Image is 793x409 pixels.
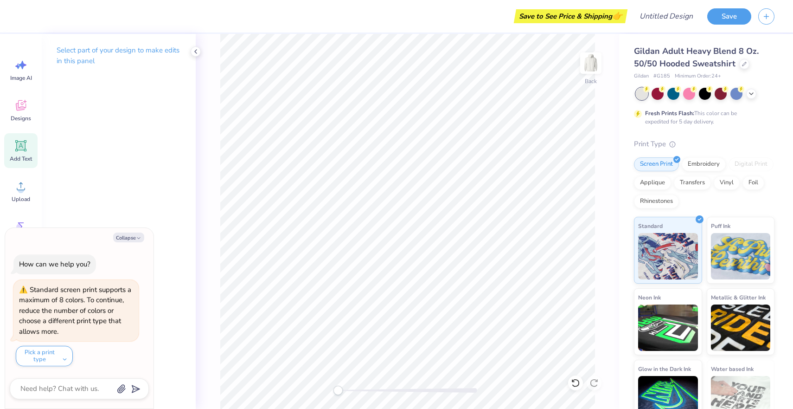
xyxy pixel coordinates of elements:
[333,386,343,395] div: Accessibility label
[645,109,759,126] div: This color can be expedited for 5 day delivery.
[634,176,671,190] div: Applique
[634,195,679,208] div: Rhinestones
[12,195,30,203] span: Upload
[11,115,31,122] span: Designs
[638,305,698,351] img: Neon Ink
[16,346,73,366] button: Pick a print type
[674,176,711,190] div: Transfers
[707,8,751,25] button: Save
[742,176,764,190] div: Foil
[675,72,721,80] span: Minimum Order: 24 +
[19,285,131,336] div: Standard screen print supports a maximum of 8 colors. To continue, reduce the number of colors or...
[634,72,649,80] span: Gildan
[729,157,774,171] div: Digital Print
[711,305,771,351] img: Metallic & Glitter Ink
[634,157,679,171] div: Screen Print
[711,364,754,374] span: Water based Ink
[585,77,597,85] div: Back
[711,233,771,279] img: Puff Ink
[638,221,663,231] span: Standard
[10,74,32,82] span: Image AI
[516,9,625,23] div: Save to See Price & Shipping
[645,110,694,117] strong: Fresh Prints Flash:
[582,54,600,72] img: Back
[638,292,661,302] span: Neon Ink
[711,292,766,302] span: Metallic & Glitter Ink
[612,10,622,21] span: 👉
[714,176,740,190] div: Vinyl
[638,233,698,279] img: Standard
[711,221,730,231] span: Puff Ink
[638,364,691,374] span: Glow in the Dark Ink
[634,45,759,69] span: Gildan Adult Heavy Blend 8 Oz. 50/50 Hooded Sweatshirt
[113,233,144,242] button: Collapse
[19,260,90,269] div: How can we help you?
[632,7,700,26] input: Untitled Design
[10,155,32,162] span: Add Text
[57,45,181,66] p: Select part of your design to make edits in this panel
[634,139,774,149] div: Print Type
[653,72,670,80] span: # G185
[682,157,726,171] div: Embroidery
